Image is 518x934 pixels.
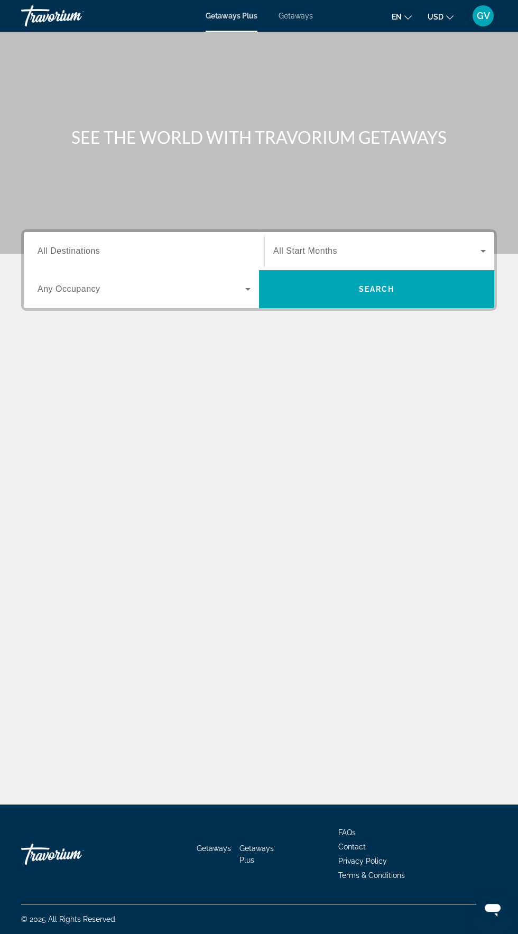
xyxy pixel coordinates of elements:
button: User Menu [469,5,497,27]
span: All Start Months [273,246,337,255]
span: Any Occupancy [38,284,100,293]
a: Getaways Plus [239,844,274,864]
a: Travorium [21,838,127,870]
span: USD [428,13,443,21]
button: Change currency [428,9,454,24]
a: Getaways [279,12,313,20]
a: Privacy Policy [338,857,387,865]
button: Search [259,270,494,308]
a: Contact [338,843,366,851]
span: en [392,13,402,21]
a: Getaways [197,844,231,853]
div: Search widget [24,232,494,308]
a: Travorium [21,2,127,30]
a: FAQs [338,828,356,837]
span: All Destinations [38,246,100,255]
iframe: Button to launch messaging window [476,892,510,926]
span: GV [477,11,490,21]
span: © 2025 All Rights Reserved. [21,915,117,923]
button: Change language [392,9,412,24]
a: Getaways Plus [206,12,257,20]
a: Terms & Conditions [338,871,405,880]
h1: SEE THE WORLD WITH TRAVORIUM GETAWAYS [61,127,457,148]
span: Search [359,285,395,293]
